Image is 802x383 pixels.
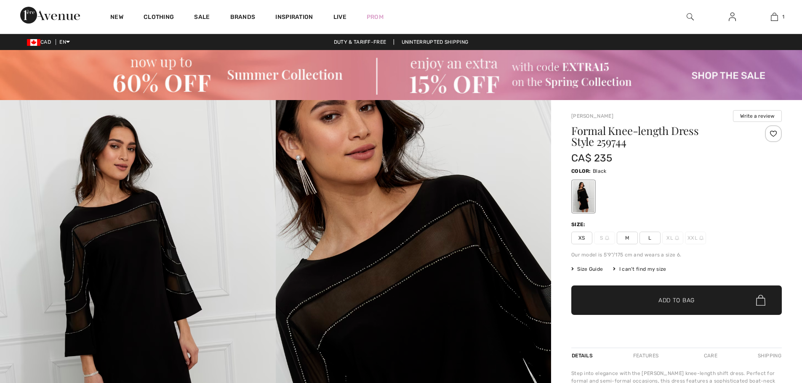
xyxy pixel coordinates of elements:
span: Inspiration [275,13,313,22]
span: XS [571,232,592,244]
span: XL [662,232,683,244]
img: Canadian Dollar [27,39,40,46]
img: Bag.svg [756,295,765,306]
div: Size: [571,221,587,228]
img: search the website [687,12,694,22]
span: S [594,232,615,244]
button: Write a review [733,110,782,122]
span: Add to Bag [658,296,695,305]
span: CA$ 235 [571,152,612,164]
a: Sign In [722,12,743,22]
span: Black [593,168,607,174]
span: Size Guide [571,265,603,273]
a: Clothing [144,13,174,22]
a: [PERSON_NAME] [571,113,613,119]
div: Our model is 5'9"/175 cm and wears a size 6. [571,251,782,259]
h1: Formal Knee-length Dress Style 259744 [571,125,747,147]
a: Sale [194,13,210,22]
span: CAD [27,39,54,45]
a: Prom [367,13,384,21]
button: Add to Bag [571,285,782,315]
div: Shipping [756,348,782,363]
a: Live [333,13,346,21]
img: ring-m.svg [699,236,703,240]
span: 1 [782,13,784,21]
img: My Info [729,12,736,22]
span: XXL [685,232,706,244]
a: 1 [754,12,795,22]
div: Care [697,348,725,363]
img: My Bag [771,12,778,22]
div: Black [573,181,594,212]
span: M [617,232,638,244]
img: 1ère Avenue [20,7,80,24]
div: Features [626,348,666,363]
span: Color: [571,168,591,174]
div: I can't find my size [613,265,666,273]
img: ring-m.svg [605,236,609,240]
a: Brands [230,13,256,22]
span: EN [59,39,70,45]
img: ring-m.svg [675,236,679,240]
a: New [110,13,123,22]
span: L [639,232,661,244]
div: Details [571,348,595,363]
